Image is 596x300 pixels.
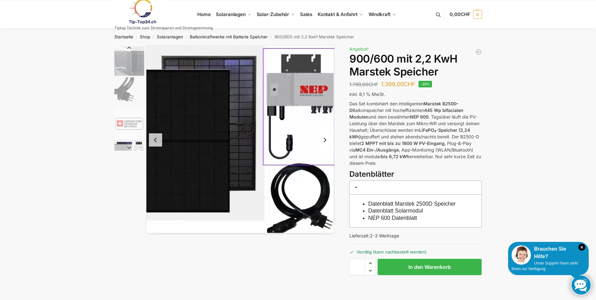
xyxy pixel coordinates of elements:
h3: Datenblätter [349,169,482,180]
p: Das Set kombiniert den intelligenten Balkonspeicher mit hocheffizienten und dem bewährten . Tagsü... [349,100,482,166]
span: Unser Support-Team steht Ihnen zur Verfügung [511,261,578,271]
a: 0,00CHF 0 [450,5,482,24]
button: In den Warenkorb [378,259,482,275]
span: / [268,35,274,40]
span: Solar-Zubehör [257,11,289,17]
a: Kontakt & Anfahrt [315,0,366,29]
span: Reduce quantity [365,267,375,275]
span: Sales [300,11,313,17]
a: Datenblatt Marstek 2500D Speicher [368,201,456,207]
a: Datenblatt Solarmodul [368,208,423,214]
button: Previous slide [114,45,144,51]
a: Solaranlagen [213,0,254,29]
button: Next slide [114,144,144,151]
span: CHF [369,81,378,87]
a: Steckerkraftwerk mit 8 KW Speicher und 8 Solarmodulen mit 3600 Watt [475,49,482,55]
span: Increase quantity [365,259,375,267]
li: 5 / 8 [146,45,335,235]
span: / [133,35,140,40]
a: Solaranlagen [157,34,183,39]
span: inkl. 8,1 % MwSt. [349,92,385,97]
span: Solaranlagen [216,11,246,17]
p: Vorrätig (kann nachbestellt werden) [349,244,482,255]
span: 2-3 Werktage [370,233,399,238]
li: 3 / 8 [113,76,144,108]
strong: bis 6,72 kWh [381,154,409,159]
li: 2 / 8 [113,45,144,76]
a: NEP 600 Datenblatt [368,215,417,221]
a: Startseite [114,34,133,39]
iframe: Sicherer Rahmen für schnelle Bezahlvorgänge [348,279,483,297]
span: Angebot! [349,46,369,52]
h1: 900/600 mit 2,2 KwH Marstek Speicher [349,53,482,78]
span: Lieferzeit: [349,233,399,238]
span: Kontakt & Anfahrt [318,11,358,17]
img: ChatGPT Image 29. März 2025, 12_41_06 [114,109,144,139]
span: / [150,35,157,40]
span: 0,00 [450,11,470,17]
strong: NEP 600 [410,114,429,119]
li: 5 / 8 [113,139,144,171]
bdi: 1.799,00 [349,81,378,87]
span: Windkraft [369,11,391,17]
span: CHF [461,11,470,17]
strong: MC4 Ein-/Ausgänge [355,147,399,153]
span: / [183,35,190,40]
a: Solar-Zubehör [254,0,297,29]
div: Brauchen Sie Hilfe? [511,245,585,260]
button: Previous slide [149,133,162,147]
bdi: 1.399,00 [381,81,415,87]
img: Anschlusskabel-3meter_schweizer-stecker [114,77,144,107]
img: Balkonkraftwerk 860 [114,140,144,170]
strong: 2 MPPT mit bis zu 1600 W PV-Eingang [361,141,445,146]
button: Next slide [318,133,331,147]
p: Tiptop Technik zum Stromsparen und Stromgewinnung [114,26,213,30]
input: Produktmenge [349,259,365,275]
a: Windkraft [366,0,399,29]
img: Balkonkraftwerk 860 [146,45,335,235]
span: -22% [418,81,432,87]
img: Customer service [511,245,531,265]
a: Balkonkraftwerke mit Batterie Speicher [190,34,268,39]
li: 4 / 8 [113,108,144,139]
a: Sales [297,0,315,29]
img: Marstek Balkonkraftwerk [114,46,144,76]
a: Shop [140,34,150,39]
nav: Breadcrumb [103,29,493,45]
span: CHF [404,81,415,87]
i: Schließen [578,244,585,251]
span: 0 [473,10,482,19]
